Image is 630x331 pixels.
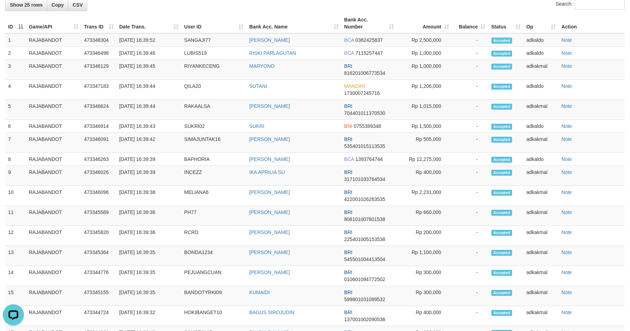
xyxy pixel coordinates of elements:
a: KUMAIDI [249,290,270,295]
a: Note [561,63,572,69]
td: 473346498 [81,47,116,60]
td: 7 [5,133,26,153]
td: - [452,47,489,60]
td: [DATE] 16:39:36 [116,206,182,226]
td: 473344776 [81,266,116,286]
td: - [452,80,489,100]
span: Copy 535401015113535 to clipboard [344,143,385,149]
td: - [452,100,489,120]
td: RAJABANDOT [26,100,81,120]
td: adkakmal [523,306,559,326]
td: adkakmal [523,60,559,80]
span: Accepted [491,290,512,296]
td: Rp 660,000 [397,206,452,226]
td: 473346129 [81,60,116,80]
td: 12 [5,226,26,246]
a: BAGUS SIROJUDIN [249,310,294,315]
td: adkakmal [523,246,559,266]
td: 5 [5,100,26,120]
td: RAJABANDOT [26,47,81,60]
a: SUKRI [249,123,264,129]
td: - [452,153,489,166]
td: - [452,306,489,326]
span: Accepted [491,210,512,216]
td: RAJABANDOT [26,60,81,80]
td: adkakmal [523,133,559,153]
a: Note [561,103,572,109]
td: [DATE] 16:39:44 [116,100,182,120]
td: 473346096 [81,186,116,206]
span: Copy 422001026263535 to clipboard [344,196,385,202]
span: BCA [344,50,354,56]
button: Open LiveChat chat widget [3,3,24,24]
td: adkakmal [523,226,559,246]
td: - [452,120,489,133]
span: Copy 0382425837 to clipboard [355,37,383,43]
span: BRI [344,270,352,275]
a: Note [561,50,572,56]
td: Rp 1,500,000 [397,120,452,133]
span: Accepted [491,38,512,44]
span: Accepted [491,170,512,176]
td: 473345820 [81,226,116,246]
td: 9 [5,166,26,186]
a: [PERSON_NAME] [249,209,290,215]
td: Rp 1,015,000 [397,100,452,120]
th: Op: activate to sort column ascending [523,13,559,33]
span: Accepted [491,250,512,256]
td: 473346026 [81,166,116,186]
span: Copy 1730007245716 to clipboard [344,90,380,96]
a: Note [561,270,572,275]
td: 473344724 [81,306,116,326]
a: [PERSON_NAME] [249,103,290,109]
td: adkakmal [523,166,559,186]
span: Accepted [491,84,512,90]
a: [PERSON_NAME] [249,136,290,142]
td: MELIANA6 [181,186,246,206]
td: RCRD [181,226,246,246]
span: Copy 0755389348 to clipboard [354,123,381,129]
td: 3 [5,60,26,80]
td: 473347183 [81,80,116,100]
span: BRI [344,136,352,142]
th: Bank Acc. Number: activate to sort column ascending [341,13,397,33]
span: Accepted [491,157,512,163]
td: RAJABANDOT [26,133,81,153]
td: [DATE] 16:39:32 [116,306,182,326]
td: 2 [5,47,26,60]
span: Copy 137001002090538 to clipboard [344,317,385,322]
td: LUBIS519 [181,47,246,60]
th: Action [559,13,625,33]
td: 15 [5,286,26,306]
td: [DATE] 16:39:36 [116,226,182,246]
td: adkakmal [523,100,559,120]
td: RIYANKECENG [181,60,246,80]
span: Copy 225401005153538 to clipboard [344,236,385,242]
span: BCA [344,156,354,162]
td: 4 [5,80,26,100]
td: [DATE] 16:39:35 [116,266,182,286]
span: BCA [344,37,354,43]
a: Note [561,83,572,89]
a: Note [561,310,572,315]
span: Copy 7115257447 to clipboard [355,50,383,56]
a: Note [561,290,572,295]
a: [PERSON_NAME] [249,189,290,195]
span: Accepted [491,310,512,316]
td: Rp 1,206,000 [397,80,452,100]
td: RAJABANDOT [26,33,81,47]
a: Note [561,136,572,142]
td: BONDA1234 [181,246,246,266]
td: Rp 400,000 [397,166,452,186]
td: [DATE] 16:39:52 [116,33,182,47]
td: 11 [5,206,26,226]
td: RAJABANDOT [26,246,81,266]
td: [DATE] 16:39:43 [116,120,182,133]
td: 6 [5,120,26,133]
td: - [452,60,489,80]
td: RAJABANDOT [26,166,81,186]
span: BRI [344,209,352,215]
span: Copy 816201006773534 to clipboard [344,70,385,76]
a: Note [561,37,572,43]
td: adkaldo [523,33,559,47]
